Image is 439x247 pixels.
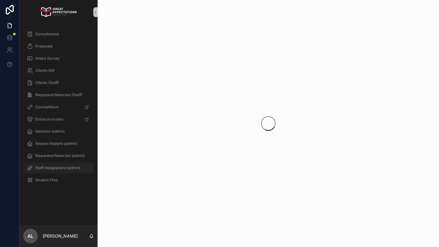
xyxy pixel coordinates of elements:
[23,65,94,76] a: Clients (All)
[35,68,55,73] span: Clients (All)
[23,175,94,186] a: Student Files
[23,126,94,137] a: Sessions (admin)
[23,114,94,125] a: Extracurriculars
[20,24,98,193] div: scrollable content
[23,29,94,40] a: Consultations
[35,117,63,122] span: Extracurriculars
[43,233,78,239] p: [PERSON_NAME]
[23,53,94,64] a: Intake Survey
[35,44,52,49] span: Proposals
[35,92,82,97] span: Requested Materials (Staff)
[27,232,34,240] span: AL
[23,41,94,52] a: Proposals
[23,138,94,149] a: Session Reports (admin)
[23,162,94,173] a: Staff Assignations (admin)
[35,56,59,61] span: Intake Survey
[35,80,59,85] span: Clients (Staff)
[35,129,65,134] span: Sessions (admin)
[23,150,94,161] a: Requested Materials (admin)
[35,165,80,170] span: Staff Assignations (admin)
[35,105,59,110] span: CounselMore
[35,32,59,37] span: Consultations
[35,178,58,183] span: Student Files
[40,7,77,17] img: App logo
[23,89,94,100] a: Requested Materials (Staff)
[23,102,94,113] a: CounselMore
[23,77,94,88] a: Clients (Staff)
[35,141,77,146] span: Session Reports (admin)
[35,153,85,158] span: Requested Materials (admin)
